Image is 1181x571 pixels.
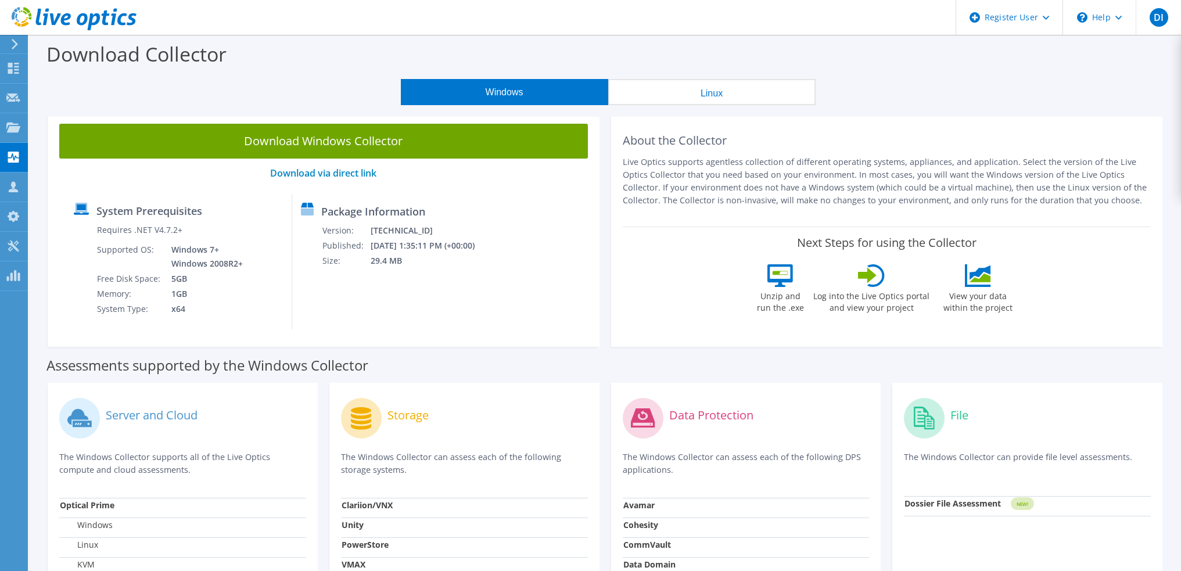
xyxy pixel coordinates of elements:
td: Windows 7+ Windows 2008R2+ [163,242,245,271]
p: The Windows Collector can assess each of the following DPS applications. [623,451,870,476]
td: [TECHNICAL_ID] [370,223,490,238]
td: 1GB [163,286,245,301]
td: Published: [322,238,370,253]
a: Download Windows Collector [59,124,588,159]
label: System Prerequisites [96,205,202,217]
label: Log into the Live Optics portal and view your project [813,287,930,314]
strong: Avamar [623,500,655,511]
strong: Unity [342,519,364,530]
strong: Cohesity [623,519,658,530]
td: Size: [322,253,370,268]
td: [DATE] 1:35:11 PM (+00:00) [370,238,490,253]
label: Package Information [321,206,425,217]
h2: About the Collector [623,134,1151,148]
a: Download via direct link [270,167,376,179]
label: Server and Cloud [106,410,198,421]
button: Linux [608,79,816,105]
label: Download Collector [46,41,227,67]
span: DI [1150,8,1168,27]
td: Free Disk Space: [96,271,163,286]
strong: Clariion/VNX [342,500,393,511]
td: 5GB [163,271,245,286]
label: Linux [60,539,98,551]
strong: VMAX [342,559,365,570]
td: 29.4 MB [370,253,490,268]
label: Requires .NET V4.7.2+ [97,224,182,236]
p: Live Optics supports agentless collection of different operating systems, appliances, and applica... [623,156,1151,207]
strong: Dossier File Assessment [904,498,1001,509]
label: Storage [387,410,429,421]
p: The Windows Collector can assess each of the following storage systems. [341,451,588,476]
label: Assessments supported by the Windows Collector [46,360,368,371]
button: Windows [401,79,608,105]
strong: PowerStore [342,539,389,550]
label: Windows [60,519,113,531]
tspan: NEW! [1017,501,1028,507]
p: The Windows Collector supports all of the Live Optics compute and cloud assessments. [59,451,306,476]
td: x64 [163,301,245,317]
label: View your data within the project [936,287,1020,314]
strong: Optical Prime [60,500,114,511]
td: Memory: [96,286,163,301]
strong: CommVault [623,539,671,550]
label: File [950,410,968,421]
label: Unzip and run the .exe [753,287,807,314]
label: KVM [60,559,95,570]
label: Next Steps for using the Collector [797,236,977,250]
svg: \n [1077,12,1087,23]
td: Supported OS: [96,242,163,271]
p: The Windows Collector can provide file level assessments. [904,451,1151,475]
td: System Type: [96,301,163,317]
strong: Data Domain [623,559,676,570]
td: Version: [322,223,370,238]
label: Data Protection [669,410,753,421]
